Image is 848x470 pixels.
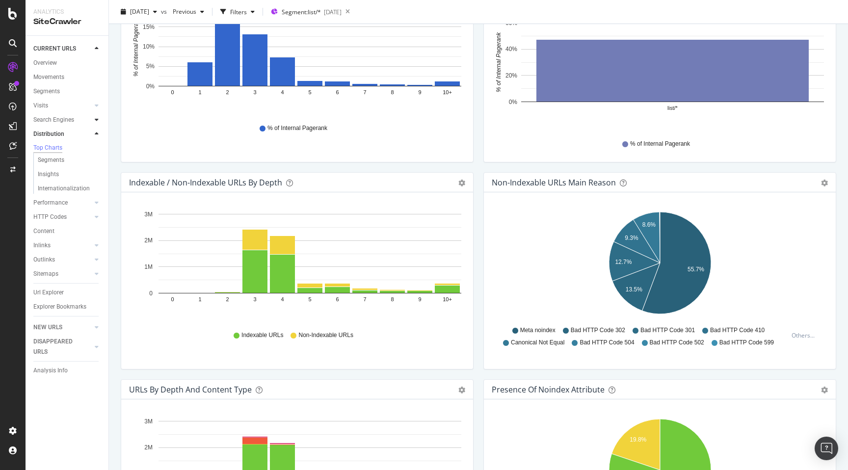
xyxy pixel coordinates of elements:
[38,155,64,165] div: Segments
[815,437,838,460] div: Open Intercom Messenger
[33,101,48,111] div: Visits
[391,297,394,303] text: 8
[33,255,92,265] a: Outlinks
[492,17,828,131] svg: A chart.
[38,183,102,194] a: Internationalization
[640,326,695,335] span: Bad HTTP Code 301
[642,221,656,228] text: 8.6%
[391,90,394,96] text: 8
[198,90,201,96] text: 1
[571,326,625,335] span: Bad HTTP Code 302
[169,4,208,20] button: Previous
[144,237,153,244] text: 2M
[625,235,638,241] text: 9.3%
[418,297,421,303] text: 9
[130,7,149,16] span: 2025 Sep. 1st
[667,105,678,111] text: list/*
[33,212,92,222] a: HTTP Codes
[117,4,161,20] button: [DATE]
[33,101,92,111] a: Visits
[33,302,102,312] a: Explorer Bookmarks
[129,1,465,115] svg: A chart.
[38,183,90,194] div: Internationalization
[418,90,421,96] text: 9
[282,8,321,16] span: Segment: list/*
[281,297,284,303] text: 4
[144,263,153,270] text: 1M
[33,44,76,54] div: CURRENT URLS
[458,387,465,393] div: gear
[363,90,366,96] text: 7
[336,297,339,303] text: 6
[792,331,819,339] div: Others...
[33,240,51,251] div: Inlinks
[33,366,102,376] a: Analysis Info
[458,180,465,186] div: gear
[324,8,342,16] div: [DATE]
[443,297,452,303] text: 10+
[33,287,102,298] a: Url Explorer
[253,90,256,96] text: 3
[33,16,101,27] div: SiteCrawler
[281,90,284,96] text: 4
[226,297,229,303] text: 2
[33,72,64,82] div: Movements
[143,43,155,50] text: 10%
[580,339,634,347] span: Bad HTTP Code 504
[38,169,102,180] a: Insights
[688,266,704,273] text: 55.7%
[710,326,765,335] span: Bad HTTP Code 410
[520,326,556,335] span: Meta noindex
[33,287,64,298] div: Url Explorer
[33,144,62,152] div: Top Charts
[33,129,92,139] a: Distribution
[33,302,86,312] div: Explorer Bookmarks
[216,4,259,20] button: Filters
[511,339,564,347] span: Canonical Not Equal
[719,339,774,347] span: Bad HTTP Code 599
[33,269,92,279] a: Sitemaps
[267,124,327,132] span: % of Internal Pagerank
[650,339,704,347] span: Bad HTTP Code 502
[253,297,256,303] text: 3
[161,7,169,16] span: vs
[171,90,174,96] text: 0
[33,8,101,16] div: Analytics
[509,99,518,105] text: 0%
[33,86,102,97] a: Segments
[492,208,828,322] svg: A chart.
[33,255,55,265] div: Outlinks
[33,322,92,333] a: NEW URLS
[144,211,153,218] text: 3M
[33,269,58,279] div: Sitemaps
[241,331,283,339] span: Indexable URLs
[492,385,605,394] div: Presence of noindex attribute
[821,180,828,186] div: gear
[630,140,690,148] span: % of Internal Pagerank
[33,226,102,236] a: Content
[821,387,828,393] div: gear
[129,208,465,322] svg: A chart.
[33,143,102,153] a: Top Charts
[626,286,642,293] text: 13.5%
[146,63,155,70] text: 5%
[615,259,632,265] text: 12.7%
[146,83,155,90] text: 0%
[129,385,252,394] div: URLs by Depth and Content Type
[443,90,452,96] text: 10+
[198,297,201,303] text: 1
[33,366,68,376] div: Analysis Info
[363,297,366,303] text: 7
[33,115,92,125] a: Search Engines
[33,115,74,125] div: Search Engines
[505,20,517,26] text: 60%
[144,444,153,451] text: 2M
[143,24,155,30] text: 15%
[132,16,139,77] text: % of Internal Pagerank
[267,4,342,20] button: Segment:list/*[DATE]
[226,90,229,96] text: 2
[33,198,68,208] div: Performance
